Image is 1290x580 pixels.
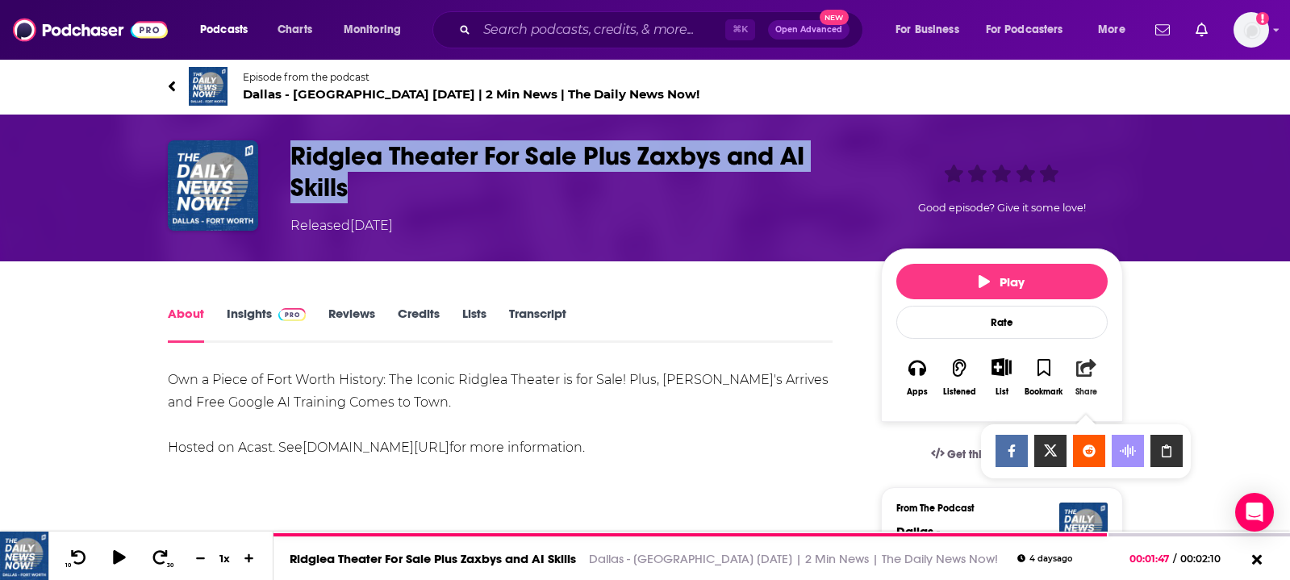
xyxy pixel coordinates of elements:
[589,551,998,566] a: Dallas - [GEOGRAPHIC_DATA] [DATE] | 2 Min News | The Daily News Now!
[1034,435,1067,467] a: Share on X/Twitter
[1075,387,1097,397] div: Share
[943,387,976,397] div: Listened
[1235,493,1274,532] div: Open Intercom Messenger
[895,19,959,41] span: For Business
[328,306,375,343] a: Reviews
[398,306,440,343] a: Credits
[62,549,93,569] button: 10
[1234,12,1269,48] button: Show profile menu
[168,369,833,459] div: Own a Piece of Fort Worth History: The Iconic Ridglea Theater is for Sale! Plus, [PERSON_NAME]'s ...
[1017,554,1072,563] div: 4 days ago
[509,306,566,343] a: Transcript
[168,140,258,231] img: Ridglea Theater For Sale Plus Zaxbys and AI Skills
[146,549,177,569] button: 30
[979,274,1025,290] span: Play
[1087,17,1146,43] button: open menu
[996,386,1008,397] div: List
[200,19,248,41] span: Podcasts
[477,17,725,43] input: Search podcasts, credits, & more...
[884,17,979,43] button: open menu
[896,348,938,407] button: Apps
[243,71,699,83] span: Episode from the podcast
[896,306,1108,339] div: Rate
[1073,435,1105,467] a: Share on Reddit
[448,11,879,48] div: Search podcasts, credits, & more...
[1256,12,1269,25] svg: Add a profile image
[227,306,307,343] a: InsightsPodchaser Pro
[980,348,1022,407] div: Show More ButtonList
[996,435,1028,467] a: Share on Facebook
[938,348,980,407] button: Listened
[1234,12,1269,48] img: User Profile
[344,19,401,41] span: Monitoring
[1189,16,1214,44] a: Show notifications dropdown
[1059,503,1108,551] img: Dallas - Fort Worth Today | 2 Min News | The Daily News Now!
[1149,16,1176,44] a: Show notifications dropdown
[896,503,1095,514] h3: From The Podcast
[1129,553,1173,565] span: 00:01:47
[278,308,307,321] img: Podchaser Pro
[1023,348,1065,407] button: Bookmark
[65,562,71,569] span: 10
[1173,553,1176,565] span: /
[907,387,928,397] div: Apps
[896,264,1108,299] button: Play
[332,17,422,43] button: open menu
[1150,435,1183,467] a: Copy Link
[462,306,486,343] a: Lists
[303,440,449,455] a: [DOMAIN_NAME][URL]
[168,306,204,343] a: About
[918,202,1086,214] span: Good episode? Give it some love!
[1025,387,1062,397] div: Bookmark
[918,435,1086,474] a: Get this podcast via API
[1065,348,1107,407] button: Share
[775,26,842,34] span: Open Advanced
[768,20,850,40] button: Open AdvancedNew
[267,17,322,43] a: Charts
[986,19,1063,41] span: For Podcasters
[1176,553,1237,565] span: 00:02:10
[189,67,228,106] img: Dallas - Fort Worth Today | 2 Min News | The Daily News Now!
[1098,19,1125,41] span: More
[290,216,393,236] div: Released [DATE]
[947,448,1072,461] span: Get this podcast via API
[290,140,855,203] h1: Ridglea Theater For Sale Plus Zaxbys and AI Skills
[290,551,576,566] a: Ridglea Theater For Sale Plus Zaxbys and AI Skills
[13,15,168,45] img: Podchaser - Follow, Share and Rate Podcasts
[725,19,755,40] span: ⌘ K
[168,67,1123,106] a: Dallas - Fort Worth Today | 2 Min News | The Daily News Now!Episode from the podcastDallas - [GEO...
[243,86,699,102] span: Dallas - [GEOGRAPHIC_DATA] [DATE] | 2 Min News | The Daily News Now!
[985,358,1018,376] button: Show More Button
[278,19,312,41] span: Charts
[211,552,239,565] div: 1 x
[820,10,849,25] span: New
[1112,435,1144,467] a: Create Waveform on Headliner
[167,562,173,569] span: 30
[1234,12,1269,48] span: Logged in as caitlinhogge
[975,17,1087,43] button: open menu
[189,17,269,43] button: open menu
